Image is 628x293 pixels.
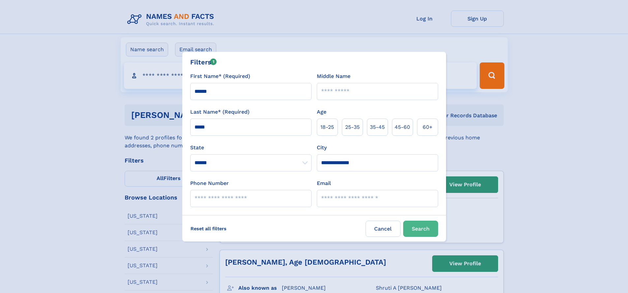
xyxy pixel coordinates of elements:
label: State [190,144,312,152]
label: Middle Name [317,72,350,80]
label: Cancel [366,221,401,237]
span: 60+ [423,123,433,131]
label: City [317,144,327,152]
label: First Name* (Required) [190,72,250,80]
label: Reset all filters [186,221,231,237]
button: Search [403,221,438,237]
span: 45‑60 [395,123,410,131]
span: 35‑45 [370,123,385,131]
label: Age [317,108,326,116]
span: 18‑25 [320,123,334,131]
span: 25‑35 [345,123,360,131]
label: Email [317,179,331,187]
label: Last Name* (Required) [190,108,250,116]
div: Filters [190,57,217,67]
label: Phone Number [190,179,229,187]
